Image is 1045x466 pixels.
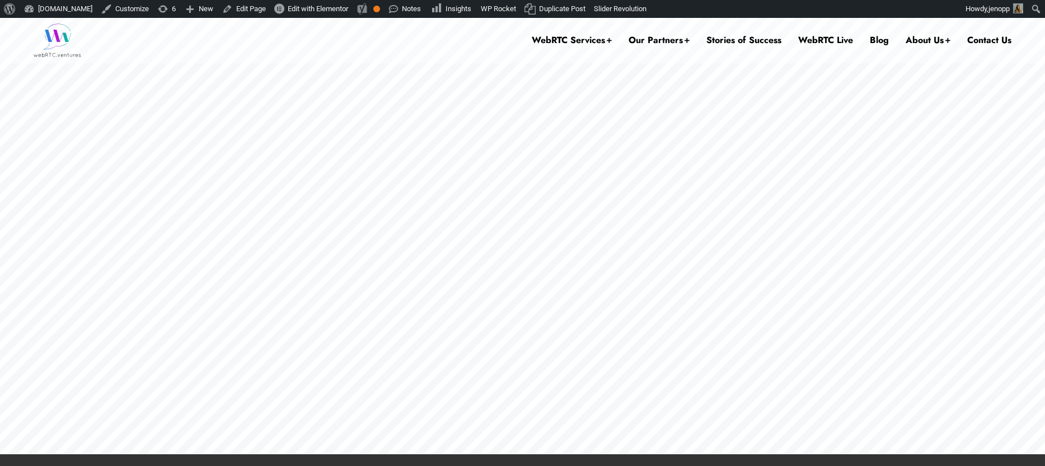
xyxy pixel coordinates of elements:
a: About Us [906,18,950,63]
span: jenopp [988,4,1010,13]
span: Insights [446,4,471,13]
a: WebRTC Services [532,18,612,63]
a: Contact Us [967,18,1011,63]
a: Our Partners [629,18,690,63]
span: Slider Revolution [594,4,646,13]
a: WebRTC Live [798,18,853,63]
span: Edit with Elementor [288,4,348,13]
a: Blog [870,18,889,63]
div: OK [373,6,380,12]
img: WebRTC.ventures [34,23,81,57]
p: Welcome to [DOMAIN_NAME] [169,189,364,203]
a: Stories of Success [706,18,781,63]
